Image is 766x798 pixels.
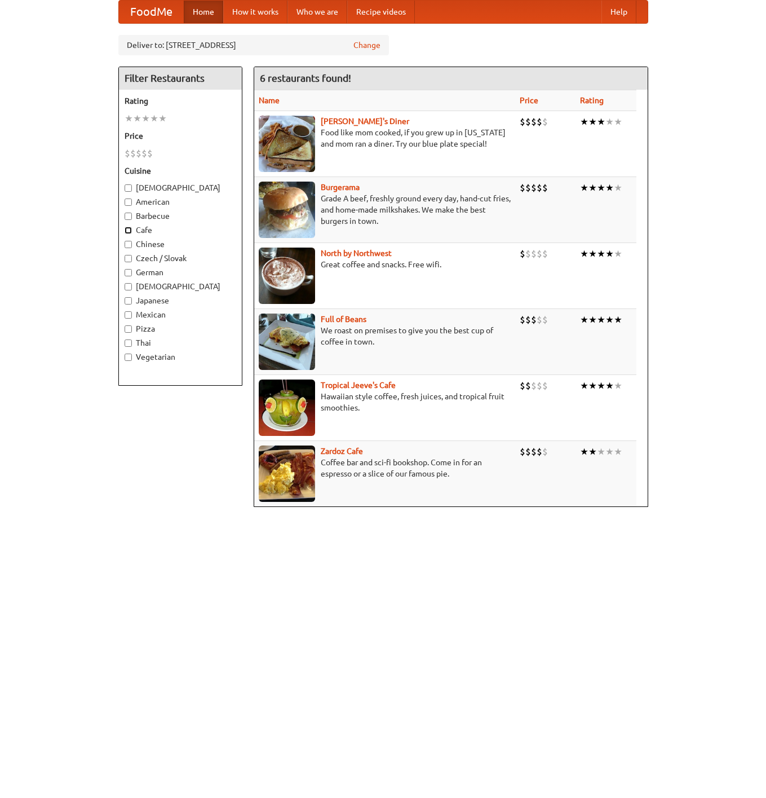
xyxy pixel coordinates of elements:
[321,183,360,192] a: Burgerama
[537,182,542,194] li: $
[125,227,132,234] input: Cafe
[605,182,614,194] li: ★
[525,116,531,128] li: $
[588,446,597,458] li: ★
[531,446,537,458] li: $
[588,116,597,128] li: ★
[597,446,605,458] li: ★
[605,314,614,326] li: ★
[130,147,136,160] li: $
[259,259,511,270] p: Great coffee and snacks. Free wifi.
[321,315,366,324] b: Full of Beans
[605,380,614,392] li: ★
[260,73,351,83] ng-pluralize: 6 restaurants found!
[531,116,537,128] li: $
[580,380,588,392] li: ★
[542,248,548,260] li: $
[597,380,605,392] li: ★
[531,182,537,194] li: $
[520,446,525,458] li: $
[125,267,236,278] label: German
[601,1,636,23] a: Help
[605,446,614,458] li: ★
[614,116,622,128] li: ★
[614,182,622,194] li: ★
[353,39,380,51] a: Change
[588,314,597,326] li: ★
[614,314,622,326] li: ★
[588,380,597,392] li: ★
[259,182,315,238] img: burgerama.jpg
[259,96,280,105] a: Name
[259,248,315,304] img: north.jpg
[580,314,588,326] li: ★
[537,314,542,326] li: $
[125,311,132,319] input: Mexican
[119,67,242,90] h4: Filter Restaurants
[580,182,588,194] li: ★
[542,380,548,392] li: $
[520,248,525,260] li: $
[520,182,525,194] li: $
[259,446,315,502] img: zardoz.jpg
[597,182,605,194] li: ★
[118,35,389,55] div: Deliver to: [STREET_ADDRESS]
[525,446,531,458] li: $
[125,337,236,349] label: Thai
[321,249,392,258] a: North by Northwest
[605,116,614,128] li: ★
[597,116,605,128] li: ★
[542,446,548,458] li: $
[259,380,315,436] img: jeeves.jpg
[525,380,531,392] li: $
[125,184,132,192] input: [DEMOGRAPHIC_DATA]
[605,248,614,260] li: ★
[125,241,132,248] input: Chinese
[259,116,315,172] img: sallys.jpg
[125,165,236,177] h5: Cuisine
[125,340,132,347] input: Thai
[125,199,132,206] input: American
[580,248,588,260] li: ★
[125,210,236,222] label: Barbecue
[259,193,511,227] p: Grade A beef, freshly ground every day, hand-cut fries, and home-made milkshakes. We make the bes...
[259,457,511,479] p: Coffee bar and sci-fi bookshop. Come in for an espresso or a slice of our famous pie.
[542,116,548,128] li: $
[125,309,236,320] label: Mexican
[531,314,537,326] li: $
[580,116,588,128] li: ★
[125,95,236,107] h5: Rating
[597,314,605,326] li: ★
[158,112,167,125] li: ★
[520,116,525,128] li: $
[259,314,315,370] img: beans.jpg
[321,381,396,390] a: Tropical Jeeve's Cafe
[141,147,147,160] li: $
[136,147,141,160] li: $
[537,446,542,458] li: $
[184,1,223,23] a: Home
[537,380,542,392] li: $
[223,1,287,23] a: How it works
[525,314,531,326] li: $
[321,447,363,456] a: Zardoz Cafe
[537,116,542,128] li: $
[588,182,597,194] li: ★
[133,112,141,125] li: ★
[520,314,525,326] li: $
[542,314,548,326] li: $
[520,96,538,105] a: Price
[321,117,409,126] a: [PERSON_NAME]'s Diner
[125,297,132,305] input: Japanese
[125,253,236,264] label: Czech / Slovak
[125,325,132,333] input: Pizza
[525,182,531,194] li: $
[125,323,236,334] label: Pizza
[147,147,153,160] li: $
[125,269,132,276] input: German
